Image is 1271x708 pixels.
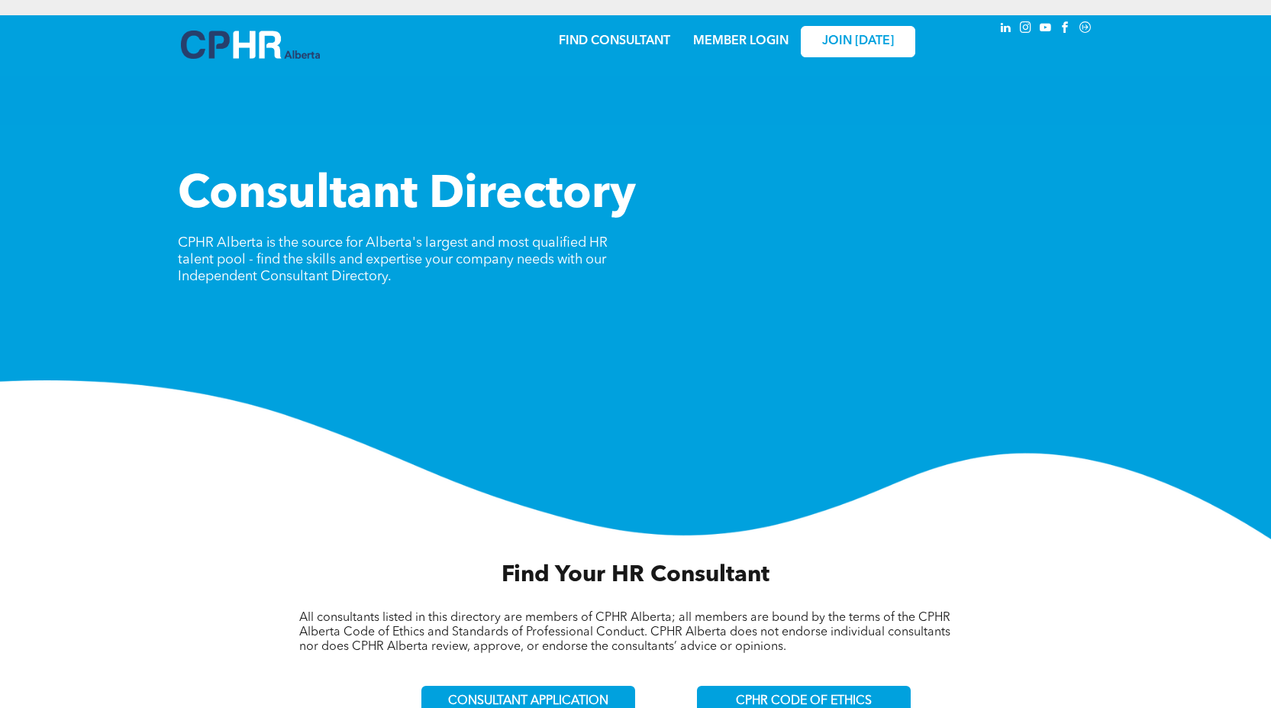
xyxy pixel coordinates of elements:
[1057,19,1074,40] a: facebook
[1018,19,1034,40] a: instagram
[801,26,915,57] a: JOIN [DATE]
[502,564,769,587] span: Find Your HR Consultant
[822,34,894,49] span: JOIN [DATE]
[181,31,320,59] img: A blue and white logo for cp alberta
[1037,19,1054,40] a: youtube
[998,19,1015,40] a: linkedin
[299,612,950,653] span: All consultants listed in this directory are members of CPHR Alberta; all members are bound by th...
[1077,19,1094,40] a: Social network
[178,236,608,283] span: CPHR Alberta is the source for Alberta's largest and most qualified HR talent pool - find the ski...
[559,35,670,47] a: FIND CONSULTANT
[693,35,789,47] a: MEMBER LOGIN
[178,173,636,218] span: Consultant Directory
